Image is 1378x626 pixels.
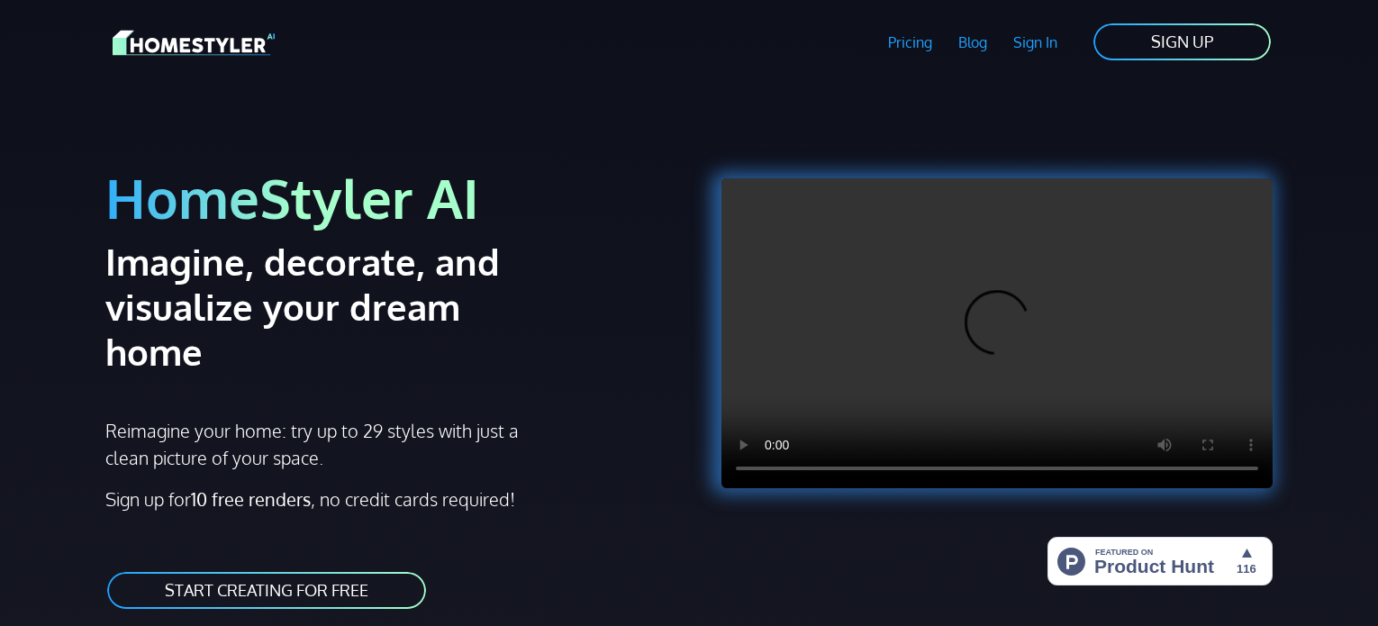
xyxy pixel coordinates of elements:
[105,239,564,374] h2: Imagine, decorate, and visualize your dream home
[105,570,428,611] a: START CREATING FOR FREE
[105,164,678,231] h1: HomeStyler AI
[875,22,946,63] a: Pricing
[1047,537,1273,585] img: HomeStyler AI - Interior Design Made Easy: One Click to Your Dream Home | Product Hunt
[191,487,311,511] strong: 10 free renders
[105,417,535,471] p: Reimagine your home: try up to 29 styles with just a clean picture of your space.
[113,27,275,59] img: HomeStyler AI logo
[1092,22,1273,62] a: SIGN UP
[1000,22,1070,63] a: Sign In
[945,22,1000,63] a: Blog
[105,485,678,513] p: Sign up for , no credit cards required!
